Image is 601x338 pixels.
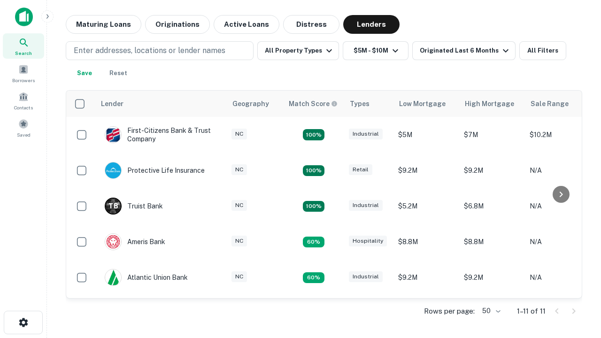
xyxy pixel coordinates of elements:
div: 50 [478,304,502,318]
button: Lenders [343,15,400,34]
th: Lender [95,91,227,117]
button: All Property Types [257,41,339,60]
td: $5M [393,117,459,153]
div: Industrial [349,200,383,211]
td: $9.2M [459,153,525,188]
p: Rows per page: [424,306,475,317]
span: Saved [17,131,31,138]
div: High Mortgage [465,98,514,109]
div: NC [231,164,247,175]
img: capitalize-icon.png [15,8,33,26]
span: Search [15,49,32,57]
div: Originated Last 6 Months [420,45,511,56]
div: Matching Properties: 2, hasApolloMatch: undefined [303,129,324,140]
th: High Mortgage [459,91,525,117]
div: Matching Properties: 1, hasApolloMatch: undefined [303,237,324,248]
button: Distress [283,15,339,34]
div: Atlantic Union Bank [105,269,188,286]
th: Capitalize uses an advanced AI algorithm to match your search with the best lender. The match sco... [283,91,344,117]
button: $5M - $10M [343,41,408,60]
div: NC [231,236,247,246]
button: Enter addresses, locations or lender names [66,41,254,60]
div: NC [231,271,247,282]
td: $6.8M [459,188,525,224]
td: $9.2M [459,260,525,295]
th: Low Mortgage [393,91,459,117]
td: $8.8M [393,224,459,260]
p: T B [108,201,118,211]
div: Industrial [349,271,383,282]
div: Low Mortgage [399,98,446,109]
td: $7M [459,117,525,153]
div: NC [231,200,247,211]
div: Capitalize uses an advanced AI algorithm to match your search with the best lender. The match sco... [289,99,338,109]
img: picture [105,127,121,143]
th: Types [344,91,393,117]
th: Geography [227,91,283,117]
div: Retail [349,164,372,175]
img: picture [105,162,121,178]
button: Maturing Loans [66,15,141,34]
div: Truist Bank [105,198,163,215]
a: Contacts [3,88,44,113]
button: Active Loans [214,15,279,34]
div: Ameris Bank [105,233,165,250]
td: $9.2M [393,153,459,188]
img: picture [105,234,121,250]
span: Borrowers [12,77,35,84]
span: Contacts [14,104,33,111]
img: picture [105,269,121,285]
a: Search [3,33,44,59]
button: Reset [103,64,133,83]
button: Originated Last 6 Months [412,41,516,60]
div: Matching Properties: 1, hasApolloMatch: undefined [303,272,324,284]
a: Saved [3,115,44,140]
button: All Filters [519,41,566,60]
div: Matching Properties: 2, hasApolloMatch: undefined [303,165,324,177]
div: Geography [232,98,269,109]
td: $6.3M [459,295,525,331]
p: 1–11 of 11 [517,306,546,317]
td: $8.8M [459,224,525,260]
button: Originations [145,15,210,34]
td: $6.3M [393,295,459,331]
iframe: Chat Widget [554,263,601,308]
div: NC [231,129,247,139]
button: Save your search to get updates of matches that match your search criteria. [69,64,100,83]
div: Sale Range [531,98,569,109]
p: Enter addresses, locations or lender names [74,45,225,56]
a: Borrowers [3,61,44,86]
div: Hospitality [349,236,387,246]
h6: Match Score [289,99,336,109]
div: Protective Life Insurance [105,162,205,179]
div: Industrial [349,129,383,139]
td: $9.2M [393,260,459,295]
div: First-citizens Bank & Trust Company [105,126,217,143]
div: Lender [101,98,123,109]
div: Types [350,98,370,109]
td: $5.2M [393,188,459,224]
div: Matching Properties: 3, hasApolloMatch: undefined [303,201,324,212]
